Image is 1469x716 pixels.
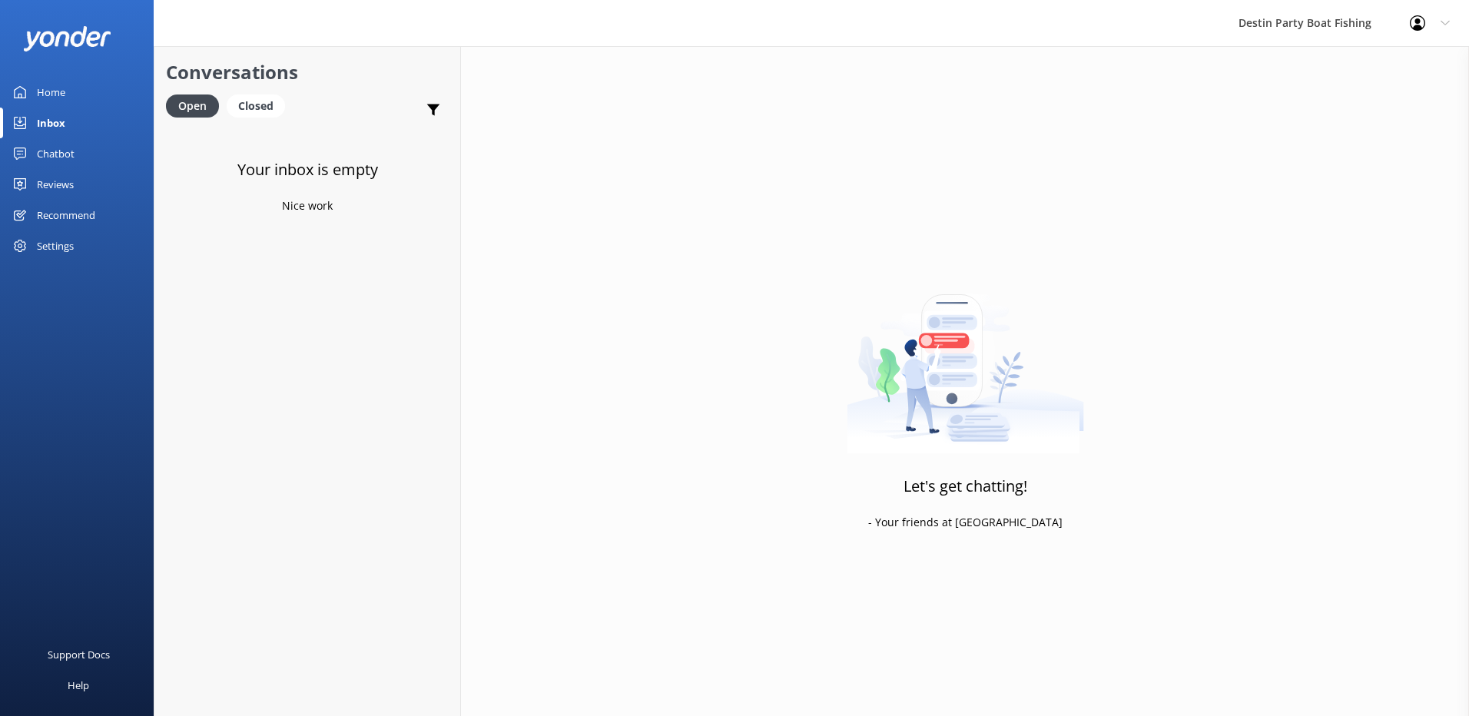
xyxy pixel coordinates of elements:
[68,670,89,701] div: Help
[282,197,333,214] p: Nice work
[237,157,378,182] h3: Your inbox is empty
[23,26,111,51] img: yonder-white-logo.png
[227,94,285,118] div: Closed
[37,138,75,169] div: Chatbot
[166,94,219,118] div: Open
[904,474,1027,499] h3: Let's get chatting!
[166,97,227,114] a: Open
[37,200,95,230] div: Recommend
[37,169,74,200] div: Reviews
[37,77,65,108] div: Home
[227,97,293,114] a: Closed
[868,514,1063,531] p: - Your friends at [GEOGRAPHIC_DATA]
[37,230,74,261] div: Settings
[48,639,110,670] div: Support Docs
[37,108,65,138] div: Inbox
[847,262,1084,454] img: artwork of a man stealing a conversation from at giant smartphone
[166,58,449,87] h2: Conversations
